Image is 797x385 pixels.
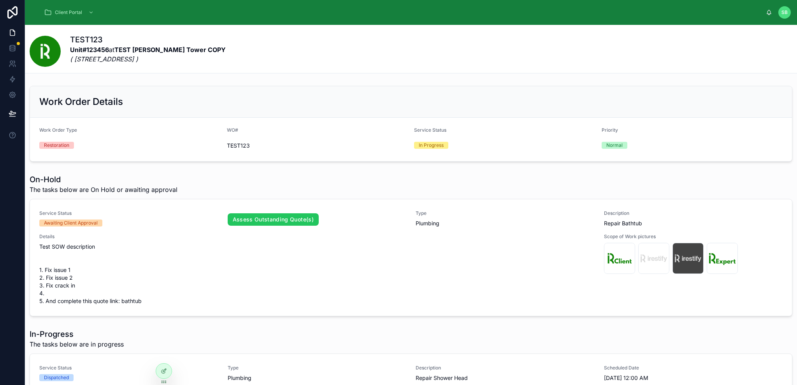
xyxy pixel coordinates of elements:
[55,9,82,16] span: Client Portal
[606,142,623,149] div: Normal
[39,233,595,240] span: Details
[414,127,446,133] span: Service Status
[39,96,123,108] h2: Work Order Details
[70,45,226,64] p: at
[419,142,444,149] div: In Progress
[39,210,218,216] span: Service Status
[604,210,783,216] span: Description
[30,340,124,349] span: The tasks below are in progress
[416,220,439,227] span: Plumbing
[70,34,226,45] h1: TEST123
[31,12,32,13] img: App logo
[39,365,218,371] span: Service Status
[604,220,783,227] span: Repair Bathtub
[228,374,251,382] span: Plumbing
[114,46,226,54] strong: TEST [PERSON_NAME] Tower COPY
[227,142,408,150] span: TEST123
[604,233,783,240] span: Scope of Work pictures
[416,210,595,216] span: Type
[30,185,177,194] span: The tasks below are On Hold or awaiting approval
[70,46,109,54] strong: Unit#123456
[604,365,783,371] span: Scheduled Date
[30,329,124,340] h1: In-Progress
[30,174,177,185] h1: On-Hold
[70,55,138,63] em: ( [STREET_ADDRESS] )
[227,127,238,133] span: WO#
[44,142,69,149] div: Restoration
[416,374,595,382] span: Repair Shower Head
[781,9,788,16] span: SB
[602,127,618,133] span: Priority
[39,243,595,305] span: Test SOW description 1. Fix issue 1 2. Fix issue 2 3. Fix crack in 4. 5. And complete this quote ...
[604,374,783,382] span: [DATE] 12:00 AM
[416,365,595,371] span: Description
[42,5,98,19] a: Client Portal
[39,127,77,133] span: Work Order Type
[228,213,319,226] a: Assess Outstanding Quote(s)
[228,365,407,371] span: Type
[44,374,69,381] div: Dispatched
[38,4,766,21] div: scrollable content
[44,220,98,226] div: Awaiting Client Approval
